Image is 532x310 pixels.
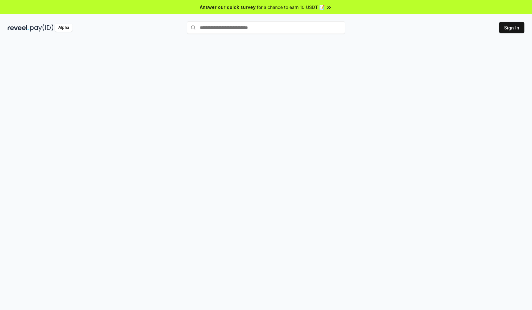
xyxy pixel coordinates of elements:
[55,24,73,32] div: Alpha
[257,4,325,10] span: for a chance to earn 10 USDT 📝
[8,24,29,32] img: reveel_dark
[499,22,524,33] button: Sign In
[30,24,54,32] img: pay_id
[200,4,256,10] span: Answer our quick survey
